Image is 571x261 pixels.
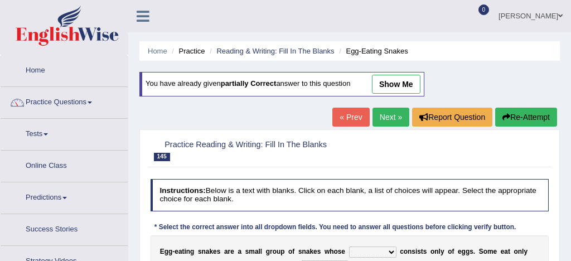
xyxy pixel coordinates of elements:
[186,248,190,255] b: n
[172,248,175,255] b: -
[277,248,280,255] b: u
[160,248,164,255] b: E
[190,248,194,255] b: g
[245,248,249,255] b: s
[164,248,168,255] b: g
[417,248,421,255] b: s
[1,87,128,115] a: Practice Questions
[341,248,345,255] b: e
[372,108,409,127] a: Next »
[325,248,330,255] b: w
[148,47,167,55] a: Home
[439,248,441,255] b: l
[198,248,202,255] b: s
[415,248,417,255] b: i
[288,248,292,255] b: o
[224,248,228,255] b: a
[175,248,178,255] b: e
[151,138,398,161] h2: Practice Reading & Writing: Fill In The Blanks
[408,248,412,255] b: n
[473,248,475,255] b: .
[306,248,310,255] b: a
[462,248,466,255] b: g
[260,248,262,255] b: l
[1,182,128,210] a: Predictions
[309,248,313,255] b: k
[478,4,490,15] span: 0
[330,248,333,255] b: h
[421,248,423,255] b: t
[458,248,462,255] b: e
[206,248,210,255] b: a
[184,248,186,255] b: i
[217,248,221,255] b: s
[182,248,185,255] b: t
[495,108,557,127] button: Re-Attempt
[333,248,337,255] b: o
[372,75,420,94] a: show me
[313,248,317,255] b: e
[487,248,493,255] b: m
[168,248,172,255] b: g
[466,248,470,255] b: g
[221,80,277,88] b: partially correct
[493,248,497,255] b: e
[216,47,334,55] a: Reading & Writing: Fill In The Blanks
[501,248,505,255] b: e
[280,248,284,255] b: p
[159,186,205,195] b: Instructions:
[452,248,454,255] b: f
[266,248,270,255] b: g
[169,46,205,56] li: Practice
[448,248,452,255] b: o
[178,248,182,255] b: a
[151,179,549,211] h4: Below is a text with blanks. Click on each blank, a list of choices will appear. Select the appro...
[412,108,492,127] button: Report Question
[508,248,510,255] b: t
[479,248,483,255] b: S
[400,248,404,255] b: c
[338,248,342,255] b: s
[441,248,444,255] b: y
[292,248,294,255] b: f
[154,153,170,161] span: 145
[302,248,306,255] b: n
[202,248,206,255] b: n
[1,151,128,178] a: Online Class
[412,248,415,255] b: s
[259,248,260,255] b: l
[255,248,259,255] b: a
[249,248,255,255] b: m
[524,248,528,255] b: y
[434,248,438,255] b: n
[1,119,128,147] a: Tests
[139,72,424,96] div: You have already given answer to this question
[522,248,524,255] b: l
[336,46,408,56] li: Egg-Eating Snakes
[273,248,277,255] b: o
[1,55,128,83] a: Home
[518,248,522,255] b: n
[1,214,128,242] a: Success Stories
[317,248,321,255] b: s
[298,248,302,255] b: s
[483,248,487,255] b: o
[470,248,473,255] b: s
[504,248,508,255] b: a
[332,108,369,127] a: « Prev
[228,248,231,255] b: r
[514,248,518,255] b: o
[238,248,241,255] b: a
[230,248,234,255] b: e
[151,223,520,233] div: * Select the correct answer into all dropdown fields. You need to answer all questions before cli...
[404,248,408,255] b: o
[423,248,427,255] b: s
[430,248,434,255] b: o
[209,248,213,255] b: k
[270,248,273,255] b: r
[213,248,217,255] b: e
